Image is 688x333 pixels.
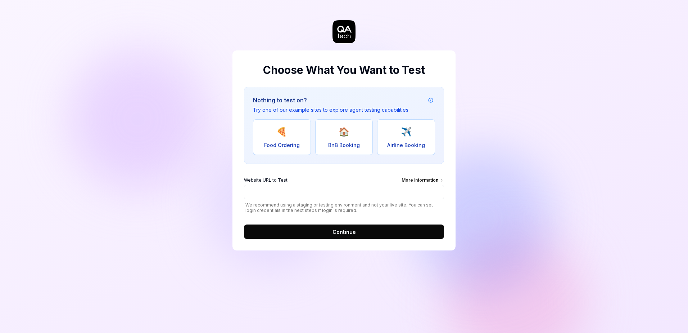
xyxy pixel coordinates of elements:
span: Food Ordering [264,141,300,149]
span: We recommend using a staging or testing environment and not your live site. You can set login cre... [244,202,444,213]
span: Airline Booking [387,141,425,149]
button: ✈️Airline Booking [377,119,435,155]
h3: Nothing to test on? [253,96,408,105]
button: 🍕Food Ordering [253,119,311,155]
button: Continue [244,225,444,239]
h2: Choose What You Want to Test [244,62,444,78]
button: 🏠BnB Booking [315,119,373,155]
span: BnB Booking [328,141,360,149]
span: Website URL to Test [244,177,288,185]
span: 🍕 [276,125,287,138]
p: Try one of our example sites to explore agent testing capabilities [253,106,408,114]
span: Continue [332,228,356,236]
span: 🏠 [339,125,349,138]
input: Website URL to TestMore Information [244,185,444,199]
button: Example attribution information [426,96,435,105]
span: ✈️ [401,125,412,138]
div: More Information [402,177,444,185]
